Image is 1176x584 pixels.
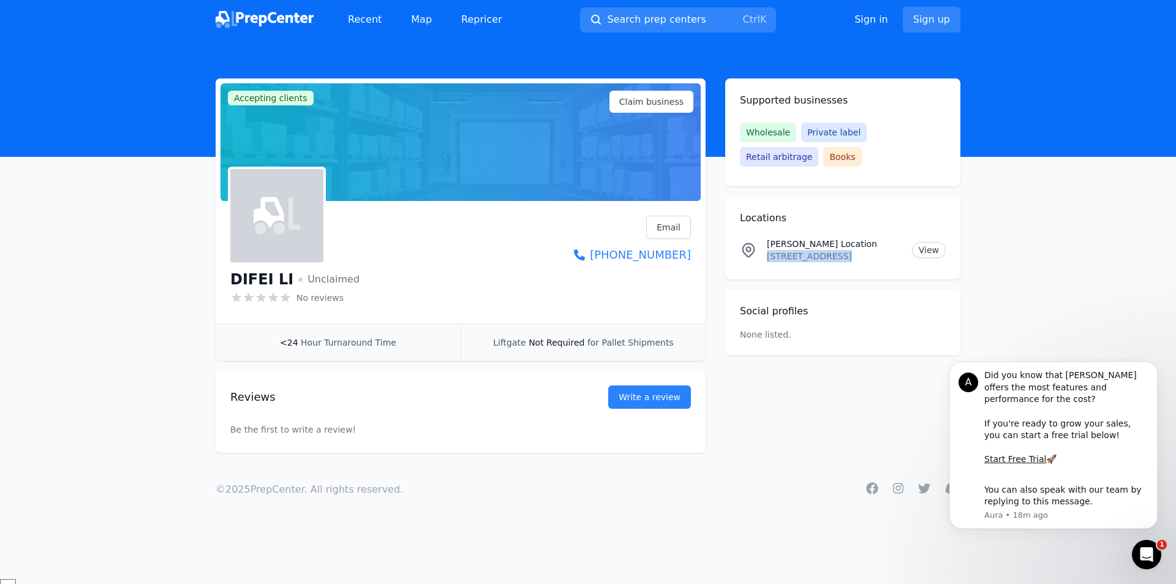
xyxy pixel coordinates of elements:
span: Books [823,147,861,167]
span: business [646,96,684,108]
iframe: Intercom notifications message [931,358,1176,575]
a: Sign up [903,7,960,32]
span: Retail arbitrage [740,147,818,167]
img: PrepCenter [216,11,314,28]
h2: Supported businesses [740,93,946,108]
h2: Locations [740,211,946,226]
kbd: K [760,13,767,25]
p: None listed. [740,328,791,341]
span: Claim [619,96,684,108]
span: Unclaimed [298,272,360,287]
span: Search prep centers [607,12,706,27]
a: Repricer [451,7,512,32]
p: [STREET_ADDRESS] [767,250,902,262]
h2: Social profiles [740,304,946,319]
p: [PERSON_NAME] Location [767,238,902,250]
p: © 2025 PrepCenter. All rights reserved. [216,482,403,497]
span: Not Required [529,338,584,347]
span: <24 [280,338,298,347]
span: Private label [801,123,867,142]
span: 1 [1157,540,1167,550]
span: Liftgate [493,338,526,347]
a: Write a review [608,385,691,409]
a: Recent [338,7,391,32]
a: View [912,242,946,258]
a: Sign in [854,12,888,27]
button: Search prep centersCtrlK [580,7,776,32]
iframe: Intercom live chat [1132,540,1161,569]
span: for Pallet Shipments [587,338,674,347]
span: Accepting clients [228,91,314,105]
span: Wholesale [740,123,796,142]
p: Be the first to write a review! [230,399,691,460]
span: Hour Turnaround Time [301,338,396,347]
img: DIFEI LI [254,192,300,239]
kbd: Ctrl [742,13,759,25]
span: No reviews [296,292,344,304]
a: Map [401,7,442,32]
a: [PHONE_NUMBER] [574,246,691,264]
a: Claim business [609,91,693,113]
h2: Reviews [230,389,569,406]
h1: DIFEI LI [230,270,293,289]
a: Email [646,216,691,239]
